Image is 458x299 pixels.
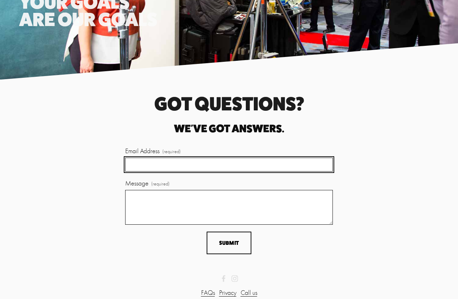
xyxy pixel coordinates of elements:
[207,232,251,254] button: SubmitSubmit
[151,180,170,188] span: (required)
[201,288,215,298] a: FAQs
[125,146,159,156] span: Email Address
[19,95,439,112] h1: got questions?
[19,123,439,134] h2: We've got answers.
[219,288,236,298] a: Privacy
[220,275,227,282] a: 2 Dudes & A Booth
[125,178,148,189] span: Message
[162,148,181,156] span: (required)
[231,275,238,282] a: Instagram
[219,240,239,246] span: Submit
[241,288,257,298] a: Call us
